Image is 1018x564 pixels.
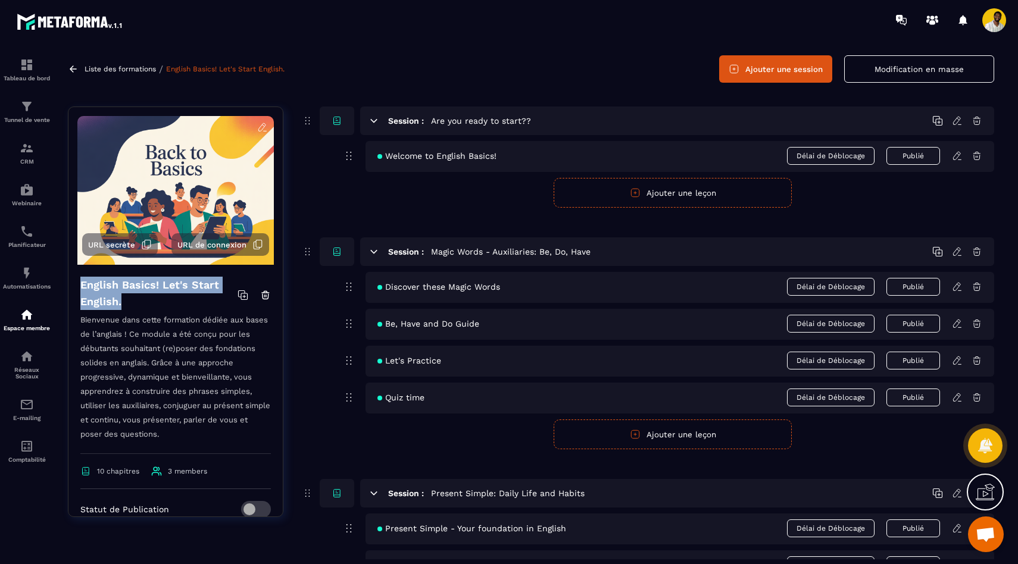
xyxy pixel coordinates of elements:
[85,65,156,73] a: Liste des formations
[3,242,51,248] p: Planificateur
[787,278,875,296] span: Délai de Déblocage
[886,147,940,165] button: Publié
[787,519,875,537] span: Délai de Déblocage
[968,516,1004,552] a: Ouvrir le chat
[886,315,940,333] button: Publié
[17,11,124,32] img: logo
[3,132,51,174] a: formationformationCRM
[20,224,34,239] img: scheduler
[377,356,441,365] span: Let's Practice
[787,388,875,406] span: Délai de Déblocage
[20,308,34,322] img: automations
[377,151,496,161] span: Welcome to English Basics!
[171,233,269,256] button: URL de connexion
[377,393,424,402] span: Quiz time
[388,247,424,256] h6: Session :
[82,233,158,256] button: URL secrète
[3,299,51,340] a: automationsautomationsEspace membre
[3,283,51,290] p: Automatisations
[3,366,51,380] p: Réseaux Sociaux
[3,174,51,215] a: automationsautomationsWebinaire
[20,58,34,72] img: formation
[159,64,163,75] span: /
[168,467,207,475] span: 3 members
[719,55,832,83] button: Ajouter une session
[80,277,238,310] h4: English Basics! Let's Start English.
[886,519,940,537] button: Publié
[377,282,500,292] span: Discover these Magic Words
[388,488,424,498] h6: Session :
[3,325,51,331] p: Espace membre
[20,349,34,364] img: social-network
[3,215,51,257] a: schedulerschedulerPlanificateur
[166,65,285,73] a: English Basics! Let's Start English.
[431,246,591,258] h5: Magic Words - Auxiliaries: Be, Do, Have
[886,388,940,406] button: Publié
[80,313,271,454] p: Bienvenue dans cette formation dédiée aux bases de l’anglais ! Ce module a été conçu pour les déb...
[3,75,51,82] p: Tableau de bord
[3,388,51,430] a: emailemailE-mailing
[20,266,34,280] img: automations
[80,505,169,514] p: Statut de Publication
[77,116,274,265] img: background
[377,319,479,328] span: Be, Have and Do Guide
[88,240,135,249] span: URL secrète
[20,141,34,155] img: formation
[3,415,51,421] p: E-mailing
[844,55,994,83] button: Modification en masse
[886,352,940,369] button: Publié
[431,115,531,127] h5: Are you ready to start??
[20,183,34,197] img: automations
[20,99,34,114] img: formation
[3,158,51,165] p: CRM
[787,147,875,165] span: Délai de Déblocage
[554,419,792,449] button: Ajouter une leçon
[431,487,585,499] h5: Present Simple: Daily Life and Habits
[20,397,34,412] img: email
[787,352,875,369] span: Délai de Déblocage
[20,439,34,453] img: accountant
[787,315,875,333] span: Délai de Déblocage
[886,278,940,296] button: Publié
[388,116,424,126] h6: Session :
[97,467,139,475] span: 10 chapitres
[3,200,51,206] p: Webinaire
[177,240,246,249] span: URL de connexion
[3,117,51,123] p: Tunnel de vente
[3,90,51,132] a: formationformationTunnel de vente
[3,340,51,388] a: social-networksocial-networkRéseaux Sociaux
[3,257,51,299] a: automationsautomationsAutomatisations
[3,430,51,472] a: accountantaccountantComptabilité
[554,178,792,208] button: Ajouter une leçon
[3,456,51,463] p: Comptabilité
[377,524,566,533] span: Present Simple - Your foundation in English
[3,49,51,90] a: formationformationTableau de bord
